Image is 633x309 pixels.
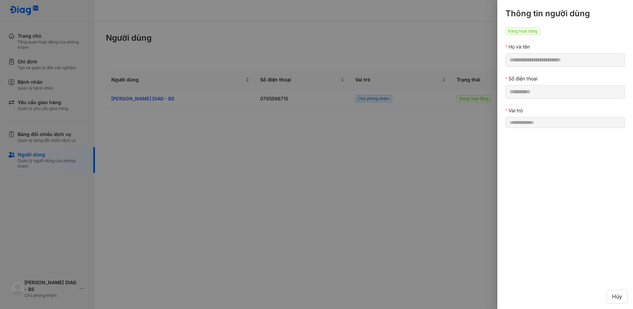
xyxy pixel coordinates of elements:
[505,107,523,114] label: Vai trò
[505,43,530,51] label: Họ và tên
[505,8,625,19] div: Thông tin người dùng
[505,27,540,35] span: Đang hoạt động
[505,53,625,67] input: Họ và tên
[505,85,625,99] input: Số điện thoại
[612,292,622,301] span: Hủy
[505,117,625,128] input: Vai trò
[505,75,537,82] label: Số điện thoại
[607,290,628,304] button: Hủy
